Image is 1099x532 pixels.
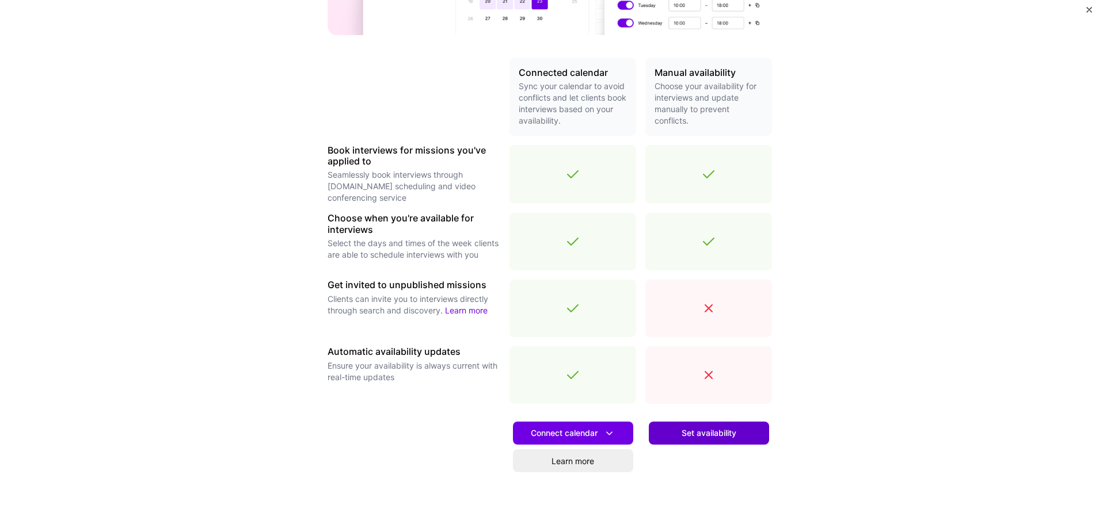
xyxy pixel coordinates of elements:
[328,346,500,357] h3: Automatic availability updates
[519,81,627,127] p: Sync your calendar to avoid conflicts and let clients book interviews based on your availability.
[513,449,633,472] a: Learn more
[531,427,615,439] span: Connect calendar
[328,213,500,235] h3: Choose when you're available for interviews
[655,67,763,78] h3: Manual availability
[1086,7,1092,19] button: Close
[649,422,769,445] button: Set availability
[603,427,615,439] i: icon DownArrowWhite
[328,238,500,261] p: Select the days and times of the week clients are able to schedule interviews with you
[445,305,488,315] a: Learn more
[328,145,500,167] h3: Book interviews for missions you've applied to
[513,422,633,445] button: Connect calendar
[519,67,627,78] h3: Connected calendar
[328,293,500,316] p: Clients can invite you to interviews directly through search and discovery.
[328,360,500,383] p: Ensure your availability is always current with real-time updates
[328,169,500,204] p: Seamlessly book interviews through [DOMAIN_NAME] scheduling and video conferencing service
[328,280,500,290] h3: Get invited to unpublished missions
[682,427,736,439] span: Set availability
[655,81,763,127] p: Choose your availability for interviews and update manually to prevent conflicts.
